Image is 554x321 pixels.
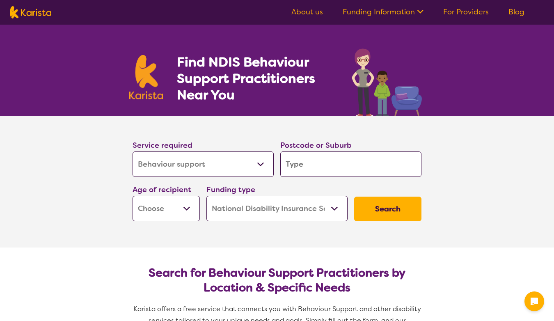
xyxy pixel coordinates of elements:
[10,6,51,18] img: Karista logo
[177,54,336,103] h1: Find NDIS Behaviour Support Practitioners Near You
[350,44,425,116] img: behaviour-support
[343,7,424,17] a: Funding Information
[508,7,524,17] a: Blog
[354,197,421,221] button: Search
[280,140,352,150] label: Postcode or Suburb
[129,55,163,99] img: Karista logo
[280,151,421,177] input: Type
[139,266,415,295] h2: Search for Behaviour Support Practitioners by Location & Specific Needs
[443,7,489,17] a: For Providers
[133,185,191,195] label: Age of recipient
[206,185,255,195] label: Funding type
[133,140,192,150] label: Service required
[291,7,323,17] a: About us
